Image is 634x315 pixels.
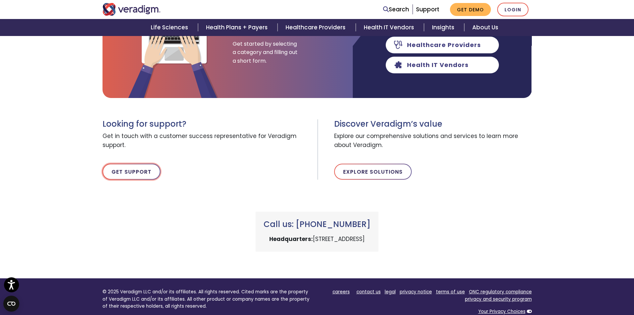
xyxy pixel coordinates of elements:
[103,129,312,153] span: Get in touch with a customer success representative for Veradigm support.
[103,3,161,16] img: Veradigm logo
[385,289,396,295] a: legal
[464,19,506,36] a: About Us
[278,19,355,36] a: Healthcare Providers
[103,119,312,129] h3: Looking for support?
[424,19,464,36] a: Insights
[497,3,528,16] a: Login
[356,289,381,295] a: contact us
[332,289,350,295] a: careers
[334,119,532,129] h3: Discover Veradigm’s value
[264,235,370,244] p: [STREET_ADDRESS]
[478,308,526,315] a: Your Privacy Choices
[103,164,160,180] a: Get Support
[400,289,432,295] a: privacy notice
[3,296,19,312] button: Open CMP widget
[233,40,299,65] span: Get started by selecting a category and filling out a short form.
[356,19,424,36] a: Health IT Vendors
[334,129,532,153] span: Explore our comprehensive solutions and services to learn more about Veradigm.
[416,5,439,13] a: Support
[436,289,465,295] a: terms of use
[269,235,313,243] strong: Headquarters:
[334,164,412,180] a: Explore Solutions
[469,289,532,295] a: ONC regulatory compliance
[143,19,198,36] a: Life Sciences
[264,220,370,229] h3: Call us: [PHONE_NUMBER]
[383,5,409,14] a: Search
[103,288,312,310] p: © 2025 Veradigm LLC and/or its affiliates. All rights reserved. Cited marks are the property of V...
[198,19,278,36] a: Health Plans + Payers
[450,3,491,16] a: Get Demo
[465,296,532,302] a: privacy and security program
